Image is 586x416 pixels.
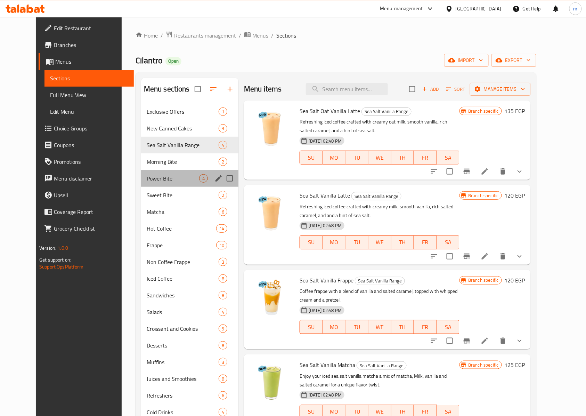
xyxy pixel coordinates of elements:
span: FR [417,237,434,247]
div: Non Coffee Frappe3 [141,254,238,270]
span: Sea Salt Vanilla Frappe [300,275,353,286]
img: Sea Salt Oat Vanilla Latte [250,106,294,151]
span: 3 [219,259,227,265]
span: Cilantro [136,53,163,68]
p: Refreshing iced coffee crafted with creamy milk, smooth vanilla, rich salted caramel, and and a h... [300,202,459,220]
button: TU [345,151,368,165]
svg: Show Choices [515,167,524,176]
a: Support.OpsPlatform [39,262,83,271]
span: Choice Groups [54,124,128,133]
button: SA [437,320,460,334]
button: edit [213,173,224,184]
h6: 135 EGP [505,106,525,116]
span: 3 [219,125,227,132]
span: WE [371,237,389,247]
span: Menu disclaimer [54,174,128,183]
span: Non Coffee Frappe [147,258,219,266]
div: Juices and Smoothies8 [141,370,238,387]
div: Power Bite4edit [141,170,238,187]
a: Edit menu item [481,337,489,345]
span: FR [417,322,434,332]
span: Add item [420,84,442,95]
span: Edit Menu [50,107,128,116]
div: Salads4 [141,304,238,320]
span: Menus [252,31,268,40]
div: Refreshers [147,391,219,400]
div: Iced Coffee [147,274,219,283]
span: Sort sections [205,81,222,97]
span: New Canned Cakes [147,124,219,133]
span: Full Menu View [50,91,128,99]
span: Sea Salt Vanilla Range [147,141,219,149]
span: Power Bite [147,174,199,183]
span: 1.0.0 [58,243,68,253]
a: Full Menu View [44,87,134,103]
div: Desserts8 [141,337,238,354]
div: items [219,141,227,149]
a: Home [136,31,158,40]
a: Menus [244,31,268,40]
img: Sea Salt Vanilla Matcha [250,360,294,405]
a: Coupons [39,137,134,153]
span: 14 [217,225,227,232]
span: Sandwiches [147,291,219,299]
button: delete [495,333,511,349]
button: MO [323,151,346,165]
div: Refreshers6 [141,387,238,404]
li: / [271,31,274,40]
span: Restaurants management [174,31,236,40]
div: Juices and Smoothies [147,375,219,383]
div: Frappe10 [141,237,238,254]
span: TU [348,153,366,163]
span: Branch specific [465,192,501,199]
div: Croissant and Cookies [147,325,219,333]
span: Morning Bite [147,158,219,166]
a: Grocery Checklist [39,220,134,237]
button: Add [420,84,442,95]
span: 8 [219,376,227,382]
span: Branch specific [465,362,501,368]
span: Branch specific [465,277,501,283]
button: TH [391,320,414,334]
div: items [219,274,227,283]
div: Frappe [147,241,216,249]
span: Salads [147,308,219,316]
span: TU [348,322,366,332]
img: Sea Salt Vanilla Latte [250,191,294,235]
div: items [216,224,227,233]
span: TH [394,153,412,163]
div: Muffins [147,358,219,366]
p: Enjoy your iced sea salt vanilla matcha a mix of matcha, Milk, vanilla and salted caramel for a u... [300,372,459,389]
span: Sweet Bite [147,191,219,199]
span: Manage items [475,85,525,94]
button: export [491,54,536,67]
svg: Show Choices [515,252,524,261]
div: Sea Salt Vanilla Range [357,361,407,370]
button: WE [368,320,391,334]
span: Branches [54,41,128,49]
span: 9 [219,326,227,332]
div: Hot Coffee14 [141,220,238,237]
button: Sort [445,84,467,95]
div: Muffins3 [141,354,238,370]
button: Branch-specific-item [458,163,475,180]
span: SU [303,322,320,332]
button: sort-choices [426,248,442,265]
span: Add [421,85,440,93]
button: FR [414,151,437,165]
div: Open [165,57,181,65]
span: Grocery Checklist [54,224,128,233]
span: 6 [219,392,227,399]
span: Sea Salt Vanilla Range [362,107,411,115]
li: / [239,31,241,40]
button: TU [345,320,368,334]
button: FR [414,235,437,249]
span: Sea Salt Vanilla Range [355,277,405,285]
button: TH [391,151,414,165]
button: SA [437,151,460,165]
a: Edit menu item [481,252,489,261]
a: Coverage Report [39,203,134,220]
button: SU [300,320,323,334]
